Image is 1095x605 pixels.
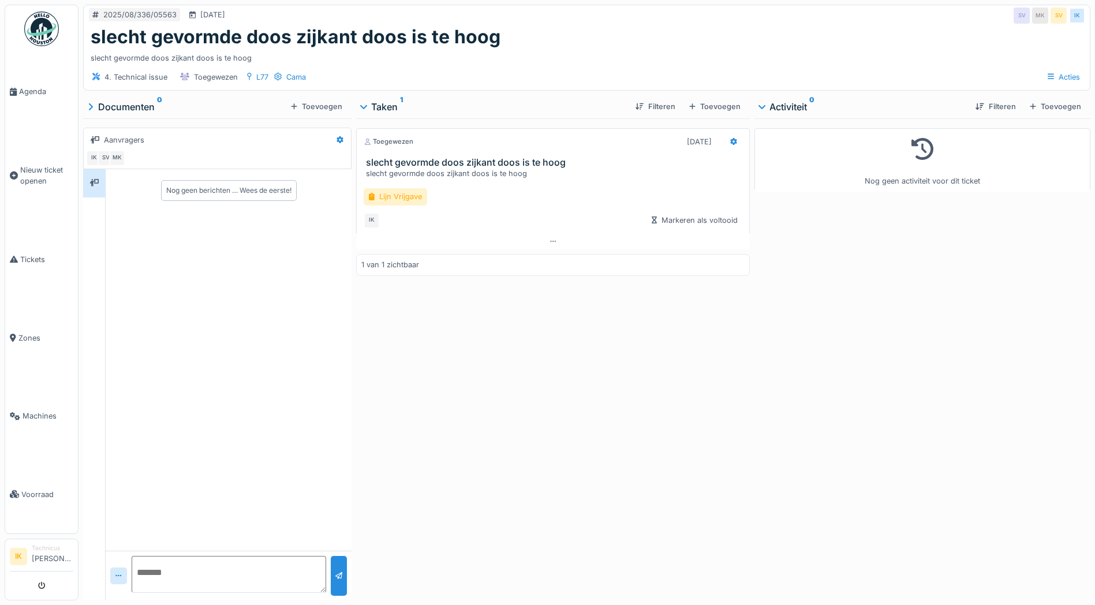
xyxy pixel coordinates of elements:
span: Nieuw ticket openen [20,165,73,186]
div: Activiteit [759,100,966,114]
a: Nieuw ticket openen [5,131,78,221]
div: slecht gevormde doos zijkant doos is te hoog [366,168,745,179]
span: Voorraad [21,489,73,500]
div: Lijn Vrijgave [364,188,427,205]
a: Voorraad [5,455,78,534]
div: 4. Technical issue [104,72,167,83]
div: [DATE] [687,136,712,147]
div: Toegewezen [194,72,238,83]
div: Toegewezen [364,137,413,147]
a: Agenda [5,53,78,131]
div: SV [1014,8,1030,24]
div: Acties [1042,69,1085,85]
div: IK [1069,8,1085,24]
div: Toevoegen [685,99,745,114]
h3: slecht gevormde doos zijkant doos is te hoog [366,157,745,168]
div: Filteren [631,99,680,114]
sup: 0 [809,100,814,114]
h1: slecht gevormde doos zijkant doos is te hoog [91,26,500,48]
span: Tickets [20,254,73,265]
div: Nog geen berichten … Wees de eerste! [166,185,291,196]
div: Documenten [88,100,286,114]
img: Badge_color-CXgf-gQk.svg [24,12,59,46]
sup: 1 [400,100,403,114]
div: slecht gevormde doos zijkant doos is te hoog [91,48,1083,64]
div: MK [1032,8,1048,24]
div: Filteren [971,99,1020,114]
div: 1 van 1 zichtbaar [361,259,419,270]
a: Tickets [5,221,78,299]
div: [DATE] [200,9,225,20]
div: SV [98,150,114,166]
li: IK [10,548,27,565]
div: Toevoegen [286,99,347,114]
div: 2025/08/336/05563 [103,9,177,20]
a: IK Technicus[PERSON_NAME] [10,544,73,572]
div: Taken [361,100,626,114]
div: MK [109,150,125,166]
span: Agenda [19,86,73,97]
div: IK [86,150,102,166]
div: SV [1051,8,1067,24]
div: L77 [256,72,268,83]
li: [PERSON_NAME] [32,544,73,569]
div: IK [364,212,380,229]
div: Technicus [32,544,73,552]
div: Aanvragers [104,135,144,145]
div: Toevoegen [1025,99,1086,114]
a: Zones [5,298,78,377]
span: Machines [23,410,73,421]
span: Zones [18,333,73,343]
div: Nog geen activiteit voor dit ticket [762,133,1083,187]
div: Markeren als voltooid [647,212,743,228]
a: Machines [5,377,78,455]
div: Cama [286,72,306,83]
sup: 0 [157,100,162,114]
